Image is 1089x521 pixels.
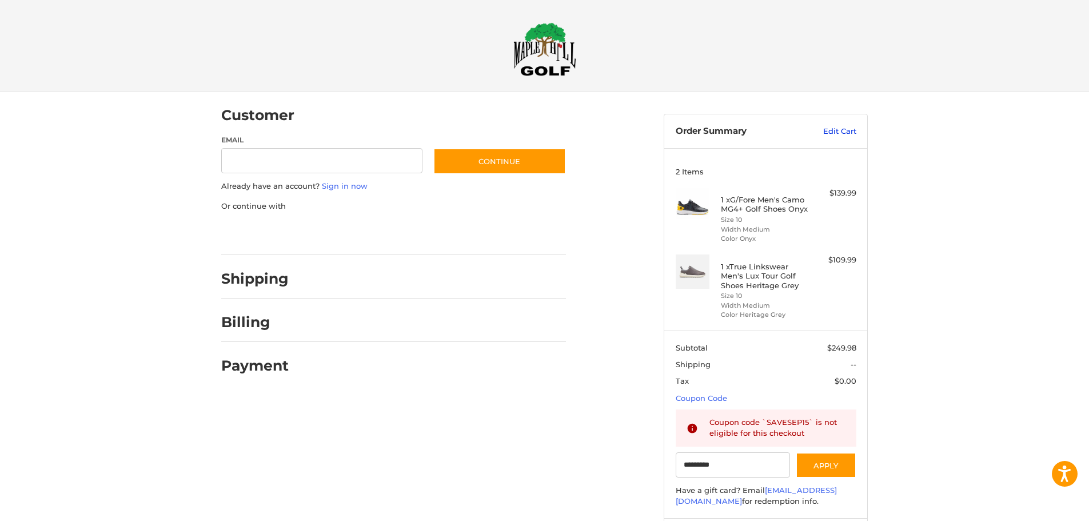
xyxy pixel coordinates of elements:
h2: Shipping [221,270,289,288]
h3: 2 Items [676,167,856,176]
p: Or continue with [221,201,566,212]
div: $139.99 [811,188,856,199]
li: Size 10 [721,291,808,301]
p: Already have an account? [221,181,566,192]
span: $249.98 [827,343,856,352]
iframe: PayPal-venmo [412,223,497,244]
a: Edit Cart [799,126,856,137]
img: Maple Hill Golf [513,22,576,76]
a: Coupon Code [676,393,727,403]
li: Width Medium [721,301,808,311]
div: Have a gift card? Email for redemption info. [676,485,856,507]
span: Subtotal [676,343,708,352]
li: Size 10 [721,215,808,225]
button: Apply [796,452,856,478]
h2: Customer [221,106,294,124]
button: Continue [433,148,566,174]
iframe: PayPal-paylater [314,223,400,244]
h2: Billing [221,313,288,331]
input: Gift Certificate or Coupon Code [676,452,791,478]
h3: Order Summary [676,126,799,137]
li: Color Heritage Grey [721,310,808,320]
h2: Payment [221,357,289,375]
span: Shipping [676,360,711,369]
span: $0.00 [835,376,856,385]
li: Color Onyx [721,234,808,244]
h4: 1 x True Linkswear Men's Lux Tour Golf Shoes Heritage Grey [721,262,808,290]
div: Coupon code `SAVESEP15` is not eligible for this checkout [709,417,845,439]
div: $109.99 [811,254,856,266]
label: Email [221,135,422,145]
span: Tax [676,376,689,385]
a: Sign in now [322,181,368,190]
iframe: PayPal-paypal [218,223,304,244]
h4: 1 x G/Fore Men's Camo MG4+ Golf Shoes Onyx [721,195,808,214]
li: Width Medium [721,225,808,234]
span: -- [851,360,856,369]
